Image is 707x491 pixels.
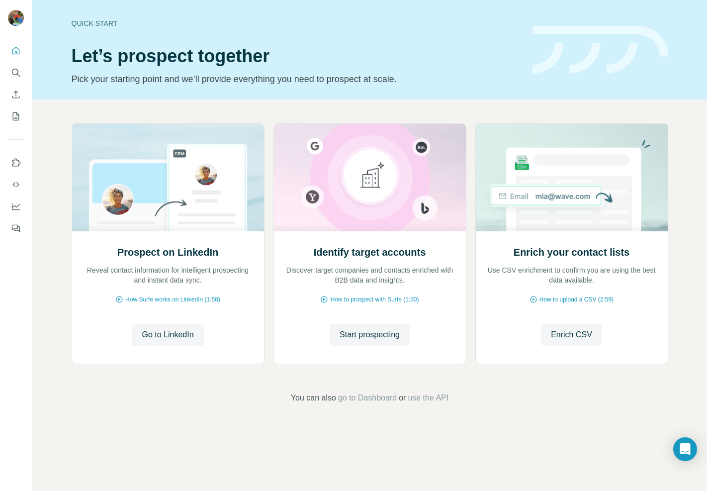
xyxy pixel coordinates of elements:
img: banner [532,26,668,74]
button: Dashboard [8,197,24,215]
img: Identify target accounts [273,124,466,231]
p: Use CSV enrichment to confirm you are using the best data available. [486,265,658,285]
p: Reveal contact information for intelligent prospecting and instant data sync. [82,265,254,285]
div: Open Intercom Messenger [673,437,697,461]
button: Feedback [8,219,24,237]
button: Go to LinkedIn [132,324,203,346]
span: or [399,392,406,404]
button: Use Surfe API [8,176,24,194]
span: Start prospecting [340,329,400,341]
button: Search [8,64,24,82]
span: How to upload a CSV (2:59) [539,295,614,304]
div: Quick start [72,18,521,28]
h2: Enrich your contact lists [514,245,629,259]
img: Avatar [8,10,24,26]
button: go to Dashboard [338,392,397,404]
img: Prospect on LinkedIn [72,124,265,231]
button: Enrich CSV [8,86,24,103]
span: You can also [291,392,336,404]
h2: Prospect on LinkedIn [117,245,218,259]
span: How to prospect with Surfe (1:30) [330,295,419,304]
button: Use Surfe on LinkedIn [8,154,24,172]
img: Enrich your contact lists [475,124,668,231]
button: Enrich CSV [541,324,602,346]
button: Start prospecting [330,324,410,346]
button: My lists [8,107,24,125]
button: use the API [408,392,448,404]
button: Quick start [8,42,24,60]
span: How Surfe works on LinkedIn (1:58) [125,295,220,304]
h1: Let’s prospect together [72,46,521,66]
p: Discover target companies and contacts enriched with B2B data and insights. [284,265,456,285]
h2: Identify target accounts [314,245,426,259]
span: Enrich CSV [551,329,592,341]
span: Go to LinkedIn [142,329,193,341]
p: Pick your starting point and we’ll provide everything you need to prospect at scale. [72,72,521,86]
